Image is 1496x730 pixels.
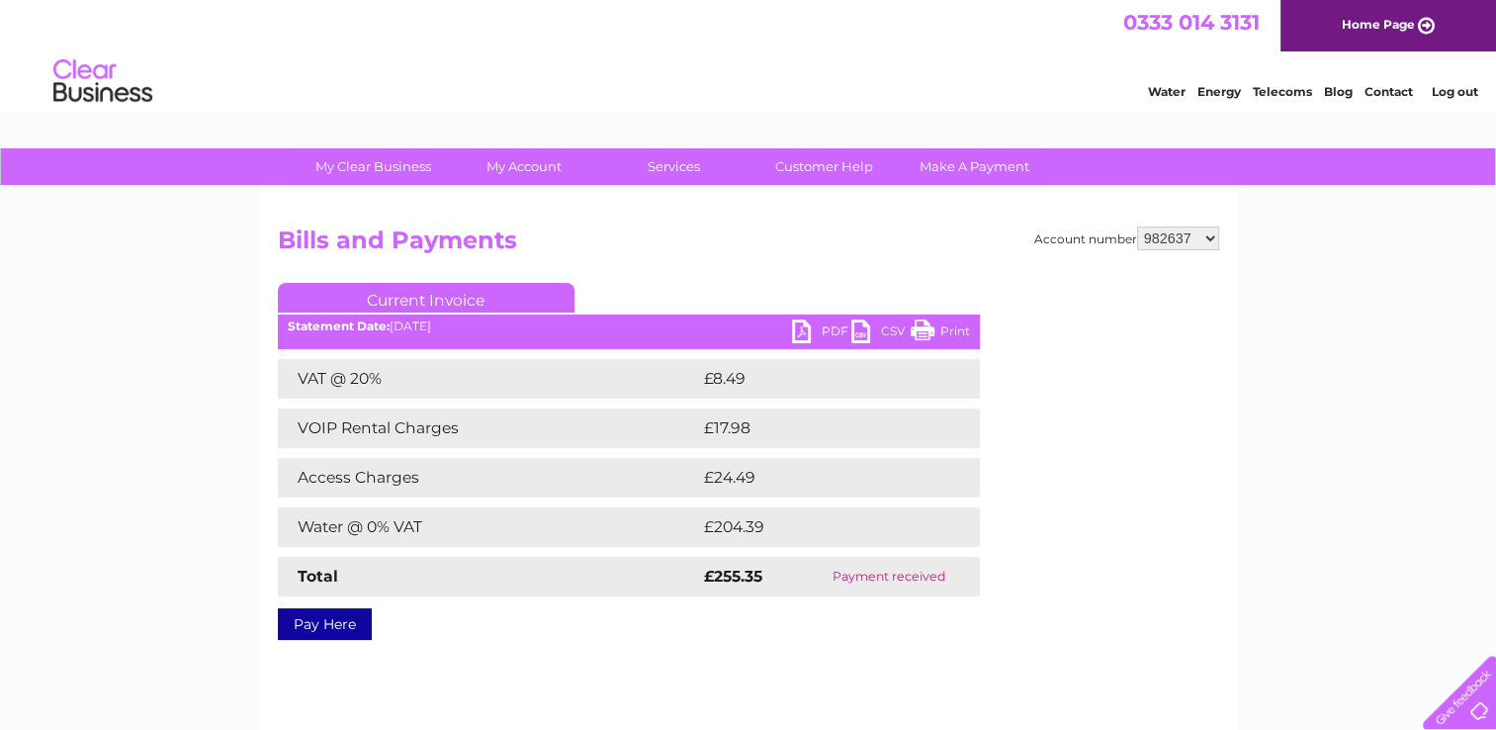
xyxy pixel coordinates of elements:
td: VAT @ 20% [278,359,699,399]
a: My Account [442,148,605,185]
div: Clear Business is a trading name of Verastar Limited (registered in [GEOGRAPHIC_DATA] No. 3667643... [282,11,1216,96]
strong: Total [298,567,338,586]
b: Statement Date: [288,319,390,333]
a: Current Invoice [278,283,574,313]
img: logo.png [52,51,153,112]
a: Blog [1324,84,1353,99]
a: Telecoms [1253,84,1312,99]
a: 0333 014 3131 [1123,10,1260,35]
td: £204.39 [699,507,945,547]
a: Contact [1364,84,1413,99]
a: Print [911,319,970,348]
a: Services [592,148,755,185]
a: CSV [851,319,911,348]
a: PDF [792,319,851,348]
td: Access Charges [278,458,699,498]
td: £17.98 [699,409,938,448]
td: VOIP Rental Charges [278,409,699,448]
h2: Bills and Payments [278,227,1219,264]
a: Water [1148,84,1186,99]
td: £8.49 [699,359,934,399]
strong: £255.35 [704,567,762,586]
a: Make A Payment [893,148,1056,185]
div: Account number [1034,227,1219,250]
div: [DATE] [278,319,980,333]
td: Water @ 0% VAT [278,507,699,547]
a: Pay Here [278,608,372,640]
td: Payment received [799,557,979,596]
a: My Clear Business [292,148,455,185]
a: Energy [1197,84,1241,99]
a: Customer Help [743,148,906,185]
td: £24.49 [699,458,941,498]
a: Log out [1431,84,1477,99]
